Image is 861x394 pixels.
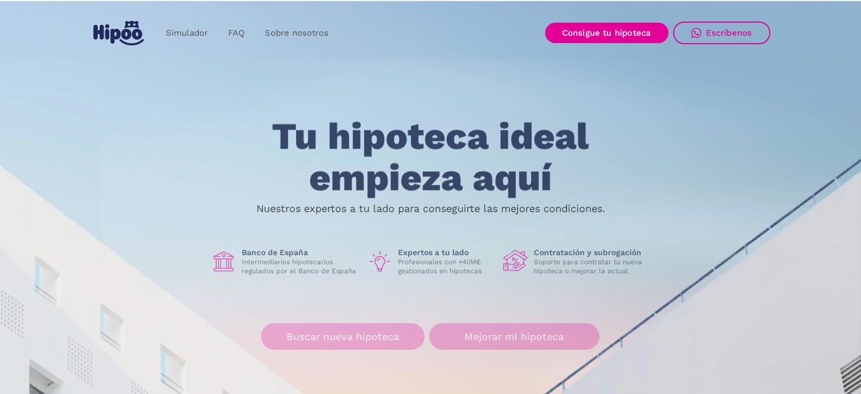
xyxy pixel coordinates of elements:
h1: Expertos a tu lado [398,247,494,257]
a: Mejorar mi hipoteca [429,323,599,350]
a: Escríbenos [673,22,770,44]
h1: Tu hipoteca ideal empieza aquí [216,116,645,198]
a: Simulador [156,22,218,44]
div: Escríbenos [706,28,752,38]
a: home [91,16,147,50]
a: Sobre nosotros [255,22,339,44]
p: Profesionales con +40M€ gestionados en hipotecas [398,257,494,276]
a: FAQ [218,22,255,44]
a: Buscar nueva hipoteca [261,323,425,350]
p: Intermediarios hipotecarios regulados por el Banco de España [242,257,358,276]
a: Consigue tu hipoteca [545,23,669,43]
p: Soporte para contratar tu nueva hipoteca o mejorar la actual [534,257,650,276]
h1: Contratación y subrogación [534,247,650,257]
p: Nuestros expertos a tu lado para conseguirte las mejores condiciones. [256,204,605,213]
h1: Banco de España [242,247,358,257]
